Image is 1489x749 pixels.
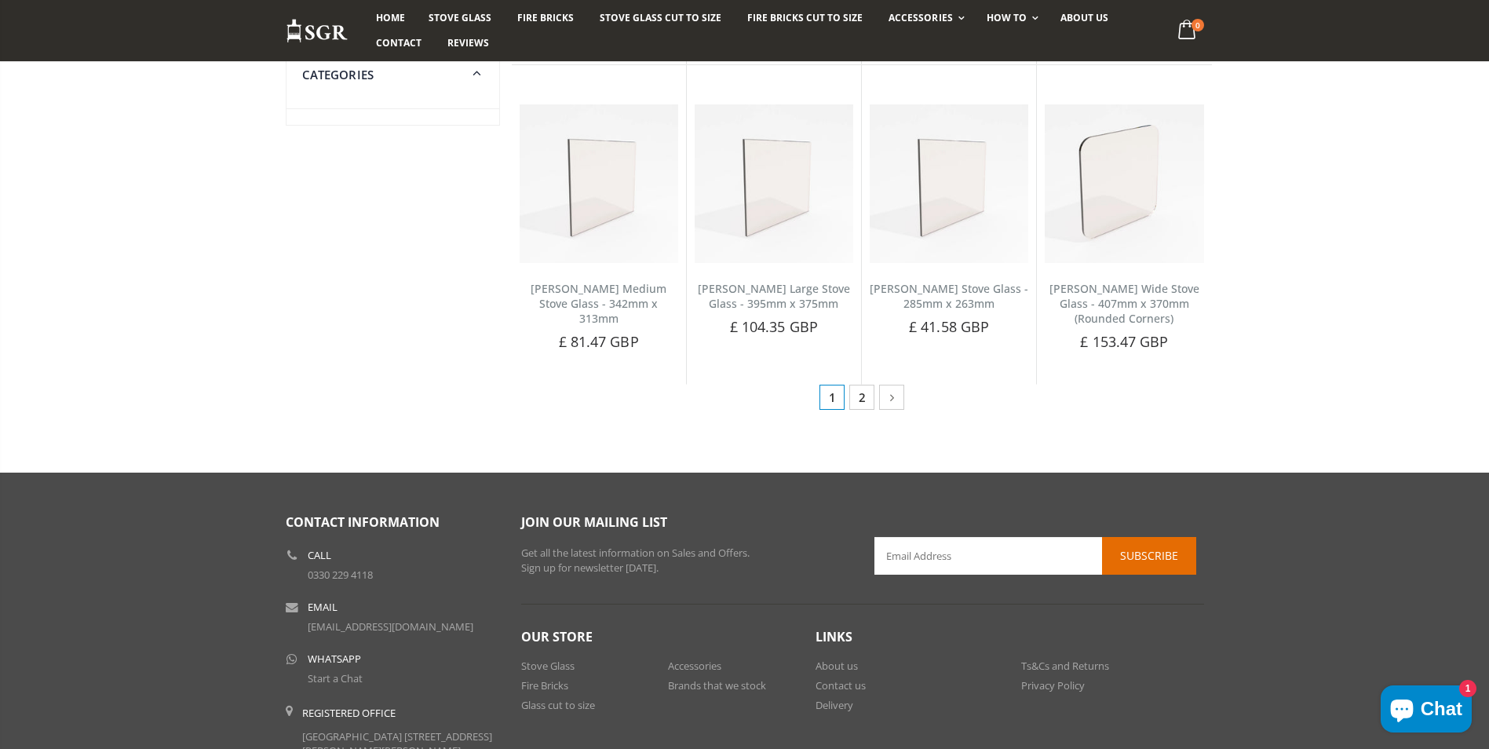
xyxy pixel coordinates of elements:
[417,5,503,31] a: Stove Glass
[816,678,866,692] a: Contact us
[889,11,952,24] span: Accessories
[286,513,440,531] span: Contact Information
[447,36,489,49] span: Reviews
[364,5,417,31] a: Home
[1021,659,1109,673] a: Ts&Cs and Returns
[520,104,678,263] img: Woodford Pankhurst Medium Stove Glass
[1102,537,1196,575] button: Subscribe
[302,706,396,720] b: Registered Office
[698,281,850,311] a: [PERSON_NAME] Large Stove Glass - 395mm x 375mm
[735,5,874,31] a: Fire Bricks Cut To Size
[364,31,433,56] a: Contact
[849,385,874,410] a: 2
[1021,678,1085,692] a: Privacy Policy
[870,104,1028,263] img: Woodford Lowry Stove Glass
[874,537,1196,575] input: Email Address
[308,550,331,561] b: Call
[600,11,721,24] span: Stove Glass Cut To Size
[521,678,568,692] a: Fire Bricks
[521,628,593,645] span: Our Store
[877,5,972,31] a: Accessories
[521,659,575,673] a: Stove Glass
[521,513,667,531] span: Join our mailing list
[819,385,845,410] span: 1
[816,628,852,645] span: Links
[816,698,853,712] a: Delivery
[521,546,851,576] p: Get all the latest information on Sales and Offers. Sign up for newsletter [DATE].
[730,317,818,336] span: £ 104.35 GBP
[816,659,858,673] a: About us
[308,619,473,634] a: [EMAIL_ADDRESS][DOMAIN_NAME]
[668,659,721,673] a: Accessories
[436,31,501,56] a: Reviews
[376,36,422,49] span: Contact
[302,67,374,82] span: Categories
[308,602,338,612] b: Email
[1192,19,1204,31] span: 0
[286,18,349,44] img: Stove Glass Replacement
[1080,332,1168,351] span: £ 153.47 GBP
[559,332,639,351] span: £ 81.47 GBP
[695,104,853,263] img: Woodford Pankhurst Large Stove Glass
[429,11,491,24] span: Stove Glass
[505,5,586,31] a: Fire Bricks
[1376,685,1476,736] inbox-online-store-chat: Shopify online store chat
[376,11,405,24] span: Home
[975,5,1046,31] a: How To
[521,698,595,712] a: Glass cut to size
[588,5,733,31] a: Stove Glass Cut To Size
[1049,281,1199,326] a: [PERSON_NAME] Wide Stove Glass - 407mm x 370mm (Rounded Corners)
[909,317,989,336] span: £ 41.58 GBP
[747,11,863,24] span: Fire Bricks Cut To Size
[1060,11,1108,24] span: About us
[1045,104,1203,263] img: Woodford Lowry Wide Stove Glass
[531,281,666,326] a: [PERSON_NAME] Medium Stove Glass - 342mm x 313mm
[308,671,363,685] a: Start a Chat
[870,281,1028,311] a: [PERSON_NAME] Stove Glass - 285mm x 263mm
[308,568,373,582] a: 0330 229 4118
[1171,16,1203,46] a: 0
[668,678,766,692] a: Brands that we stock
[308,654,361,664] b: WhatsApp
[1049,5,1120,31] a: About us
[517,11,574,24] span: Fire Bricks
[987,11,1027,24] span: How To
